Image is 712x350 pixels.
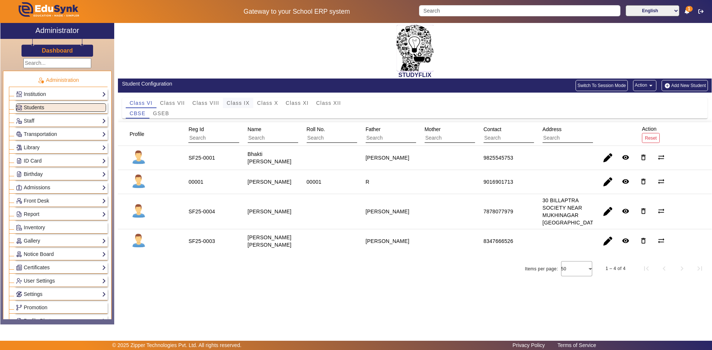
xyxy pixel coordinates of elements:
[16,103,106,112] a: Students
[657,207,665,215] mat-icon: sync_alt
[540,123,618,146] div: Address
[554,340,600,350] a: Terms of Service
[639,122,662,146] div: Action
[481,123,559,146] div: Contact
[543,197,598,226] div: 30 BILLAPTRA SOCIETY NEAR MUKHINAGAR [GEOGRAPHIC_DATA]
[640,207,647,215] mat-icon: delete_outline
[248,133,314,143] input: Search
[227,100,250,106] span: Class IX
[673,260,691,277] button: Next page
[525,265,558,273] div: Items per page:
[24,104,44,110] span: Students
[186,123,264,146] div: Reg Id
[16,303,106,312] a: Promotion
[484,178,513,186] div: 9016901713
[655,260,673,277] button: Previous page
[640,178,647,185] mat-icon: delete_outline
[16,305,22,310] img: Branchoperations.png
[16,223,106,232] a: Inventory
[24,304,47,310] span: Promotion
[622,154,629,161] mat-icon: remove_red_eye
[0,23,114,39] a: Administrator
[9,76,108,84] p: Administration
[129,131,144,137] span: Profile
[484,126,501,132] span: Contact
[484,208,513,215] div: 7878077979
[37,77,44,84] img: Administration.png
[657,237,665,244] mat-icon: sync_alt
[366,237,409,245] div: [PERSON_NAME]
[129,173,148,191] img: profile.png
[188,133,255,143] input: Search
[127,127,154,141] div: Profile
[118,71,712,79] h2: STUDYFLIX
[36,26,79,35] h2: Administrator
[662,80,708,91] button: Add New Student
[248,126,261,132] span: Name
[647,82,655,89] mat-icon: arrow_drop_down
[640,154,647,161] mat-icon: delete_outline
[188,237,215,245] div: SF25-0003
[509,340,548,350] a: Privacy Policy
[23,58,91,68] input: Search...
[640,237,647,244] mat-icon: delete_outline
[543,133,609,143] input: Search
[16,105,22,110] img: Students.png
[657,178,665,185] mat-icon: sync_alt
[366,208,409,215] div: [PERSON_NAME]
[257,100,278,106] span: Class X
[307,126,325,132] span: Roll No.
[192,100,219,106] span: Class VIII
[129,202,148,221] img: profile.png
[307,178,322,186] div: 00001
[622,237,629,244] mat-icon: remove_red_eye
[188,154,215,161] div: SF25-0001
[363,123,441,146] div: Father
[160,100,185,106] span: Class VII
[122,80,411,88] div: Student Configuration
[366,178,369,186] div: R
[543,126,561,132] span: Address
[248,234,291,248] staff-with-status: [PERSON_NAME] [PERSON_NAME]
[307,133,373,143] input: Search
[622,207,629,215] mat-icon: remove_red_eye
[484,133,550,143] input: Search
[188,208,215,215] div: SF25-0004
[188,178,203,186] div: 00001
[286,100,309,106] span: Class XI
[633,80,656,91] button: Action
[663,83,671,89] img: add-new-student.png
[129,111,145,116] span: CBSE
[16,225,22,230] img: Inventory.png
[188,126,204,132] span: Reg Id
[42,47,73,54] a: Dashboard
[425,133,491,143] input: Search
[396,25,434,71] img: 2da83ddf-6089-4dce-a9e2-416746467bdd
[129,232,148,250] img: profile.png
[316,100,341,106] span: Class XII
[691,260,709,277] button: Last page
[153,111,169,116] span: GSEB
[129,100,152,106] span: Class VI
[182,8,411,16] h5: Gateway to your School ERP system
[366,126,380,132] span: Father
[422,123,500,146] div: Mother
[484,237,513,245] div: 8347666526
[425,126,441,132] span: Mother
[419,5,620,16] input: Search
[366,133,432,143] input: Search
[304,123,382,146] div: Roll No.
[576,80,628,91] button: Switch To Session Mode
[248,179,291,185] staff-with-status: [PERSON_NAME]
[248,151,291,164] staff-with-status: Bhakti [PERSON_NAME]
[622,178,629,185] mat-icon: remove_red_eye
[637,260,655,277] button: First page
[686,6,693,12] span: 1
[642,133,660,143] button: Reset
[606,265,626,272] div: 1 – 4 of 4
[248,209,291,214] staff-with-status: [PERSON_NAME]
[484,154,513,161] div: 9825545753
[129,149,148,167] img: profile.png
[112,341,242,349] p: © 2025 Zipper Technologies Pvt. Ltd. All rights reserved.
